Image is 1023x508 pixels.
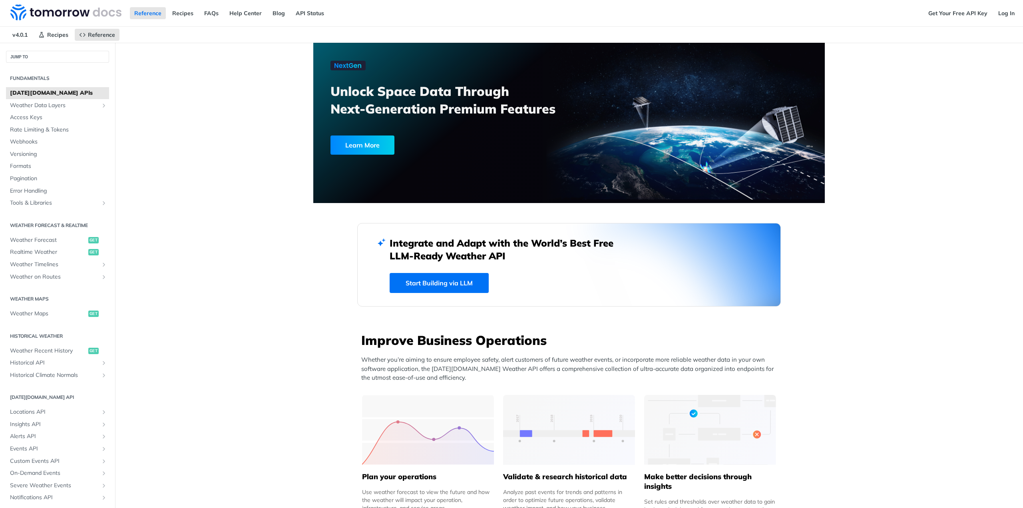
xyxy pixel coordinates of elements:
a: On-Demand EventsShow subpages for On-Demand Events [6,467,109,479]
h2: [DATE][DOMAIN_NAME] API [6,394,109,401]
button: Show subpages for Notifications API [101,494,107,501]
a: Rate Limiting & Tokens [6,124,109,136]
a: Weather Recent Historyget [6,345,109,357]
span: On-Demand Events [10,469,99,477]
p: Whether you’re aiming to ensure employee safety, alert customers of future weather events, or inc... [361,355,781,382]
a: Weather Forecastget [6,234,109,246]
img: 39565e8-group-4962x.svg [362,395,494,465]
h2: Integrate and Adapt with the World’s Best Free LLM-Ready Weather API [390,237,625,262]
a: Insights APIShow subpages for Insights API [6,418,109,430]
span: [DATE][DOMAIN_NAME] APIs [10,89,107,97]
a: Help Center [225,7,266,19]
span: get [88,348,99,354]
span: get [88,237,99,243]
a: Alerts APIShow subpages for Alerts API [6,430,109,442]
a: Events APIShow subpages for Events API [6,443,109,455]
button: Show subpages for Events API [101,446,107,452]
img: a22d113-group-496-32x.svg [644,395,776,465]
a: Historical APIShow subpages for Historical API [6,357,109,369]
h2: Fundamentals [6,75,109,82]
span: Custom Events API [10,457,99,465]
button: Show subpages for On-Demand Events [101,470,107,476]
img: NextGen [330,61,366,70]
span: Recipes [47,31,68,38]
span: Error Handling [10,187,107,195]
span: Reference [88,31,115,38]
h2: Historical Weather [6,333,109,340]
button: JUMP TO [6,51,109,63]
span: Events API [10,445,99,453]
a: Recipes [168,7,198,19]
span: get [88,311,99,317]
a: Weather TimelinesShow subpages for Weather Timelines [6,259,109,271]
a: Realtime Weatherget [6,246,109,258]
span: Weather Data Layers [10,102,99,110]
span: Severe Weather Events [10,482,99,490]
span: Weather Timelines [10,261,99,269]
span: Webhooks [10,138,107,146]
button: Show subpages for Custom Events API [101,458,107,464]
a: Weather Data LayersShow subpages for Weather Data Layers [6,100,109,112]
a: Recipes [34,29,73,41]
button: Show subpages for Alerts API [101,433,107,440]
span: Historical Climate Normals [10,371,99,379]
a: FAQs [200,7,223,19]
h2: Weather Maps [6,295,109,303]
button: Show subpages for Weather Data Layers [101,102,107,109]
h2: Weather Forecast & realtime [6,222,109,229]
span: get [88,249,99,255]
span: Weather Maps [10,310,86,318]
button: Show subpages for Insights API [101,421,107,428]
span: Alerts API [10,432,99,440]
a: Weather on RoutesShow subpages for Weather on Routes [6,271,109,283]
a: Access Keys [6,112,109,124]
a: Learn More [330,135,528,155]
a: Log In [994,7,1019,19]
a: API Status [291,7,328,19]
a: Error Handling [6,185,109,197]
a: Webhooks [6,136,109,148]
h5: Make better decisions through insights [644,472,776,491]
span: Pagination [10,175,107,183]
a: Reference [75,29,119,41]
span: Historical API [10,359,99,367]
button: Show subpages for Historical Climate Normals [101,372,107,379]
a: Reference [130,7,166,19]
img: 13d7ca0-group-496-2.svg [503,395,635,465]
span: Weather Recent History [10,347,86,355]
button: Show subpages for Weather on Routes [101,274,107,280]
span: Weather on Routes [10,273,99,281]
span: Realtime Weather [10,248,86,256]
span: Weather Forecast [10,236,86,244]
a: Start Building via LLM [390,273,489,293]
span: Insights API [10,420,99,428]
h3: Unlock Space Data Through Next-Generation Premium Features [330,82,578,118]
h5: Validate & research historical data [503,472,635,482]
a: Tools & LibrariesShow subpages for Tools & Libraries [6,197,109,209]
a: Notifications APIShow subpages for Notifications API [6,492,109,504]
button: Show subpages for Weather Timelines [101,261,107,268]
a: Pagination [6,173,109,185]
span: Rate Limiting & Tokens [10,126,107,134]
span: Tools & Libraries [10,199,99,207]
div: Learn More [330,135,394,155]
h3: Improve Business Operations [361,331,781,349]
a: Locations APIShow subpages for Locations API [6,406,109,418]
span: Versioning [10,150,107,158]
button: Show subpages for Locations API [101,409,107,415]
a: Weather Mapsget [6,308,109,320]
a: Formats [6,160,109,172]
img: Tomorrow.io Weather API Docs [10,4,121,20]
a: Get Your Free API Key [924,7,992,19]
a: Custom Events APIShow subpages for Custom Events API [6,455,109,467]
span: Locations API [10,408,99,416]
span: Access Keys [10,114,107,122]
button: Show subpages for Historical API [101,360,107,366]
a: Versioning [6,148,109,160]
button: Show subpages for Severe Weather Events [101,482,107,489]
button: Show subpages for Tools & Libraries [101,200,107,206]
span: Formats [10,162,107,170]
span: v4.0.1 [8,29,32,41]
a: Severe Weather EventsShow subpages for Severe Weather Events [6,480,109,492]
h5: Plan your operations [362,472,494,482]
